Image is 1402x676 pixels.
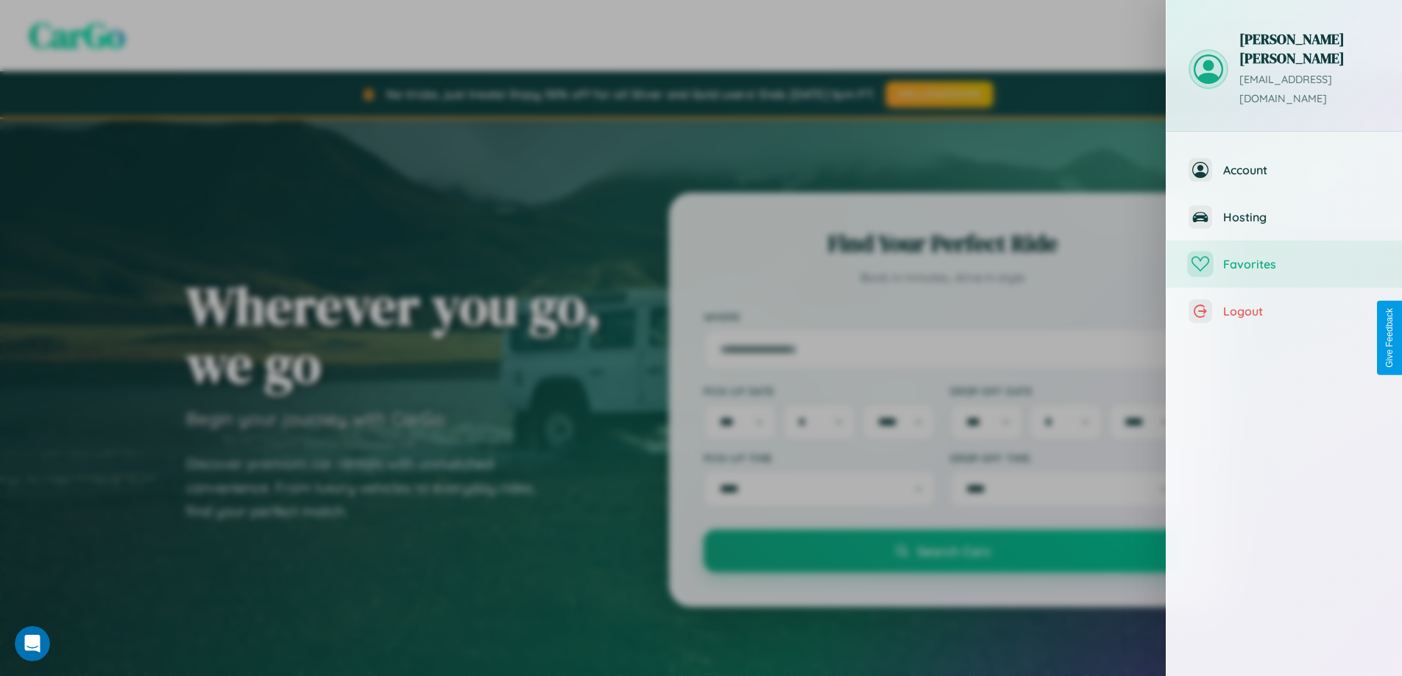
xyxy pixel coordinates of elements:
[1223,163,1380,177] span: Account
[1239,29,1380,68] h3: [PERSON_NAME] [PERSON_NAME]
[1166,193,1402,241] button: Hosting
[1166,241,1402,288] button: Favorites
[1223,210,1380,224] span: Hosting
[1166,288,1402,335] button: Logout
[1166,146,1402,193] button: Account
[1384,308,1395,368] div: Give Feedback
[15,626,50,661] iframe: Intercom live chat
[1223,304,1380,319] span: Logout
[1239,71,1380,109] p: [EMAIL_ADDRESS][DOMAIN_NAME]
[1223,257,1380,271] span: Favorites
